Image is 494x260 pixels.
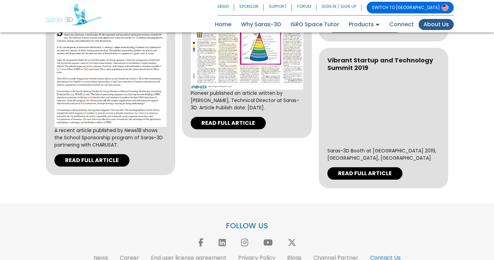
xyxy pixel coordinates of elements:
[264,2,292,13] a: SUPPORT
[46,221,449,231] p: FOLLOW US
[286,19,344,30] a: ISRO Space Tutor
[54,127,167,149] p: A recent article published by News18 shows the School Sponsorship program of Saras-3D partnering ...
[385,19,419,30] a: Connect
[419,19,454,30] a: About Us
[46,3,102,26] img: Saras 3D
[327,57,440,71] p: Vibrant Startup and Technology Summit 2019
[234,2,264,13] a: SPONSOR
[191,90,303,111] p: Pioneer published an article written by [PERSON_NAME], Technical Director at Saras-3D. Article Pu...
[218,2,234,13] a: DEMO
[54,154,129,167] a: READ FULL ARTICLE
[191,21,303,90] img: Retention of what one learns made easy
[191,117,266,129] a: READ FULL ARTICLE
[236,19,286,30] a: Why Saras-3D
[327,167,402,180] a: READ FULL ARTICLE
[292,2,316,13] a: FORUM
[442,4,449,11] img: Switch to USA
[327,76,440,139] iframe: Ahmedabad: સાયન્સસીટી ખાતે અભ્યાસ માટે મહત્વૂપૂર્ણ એવી સ્ટાર્ટઅપ એન્ડ ટેક્નોલોજી સમિટ યોજાઇ
[316,2,361,13] a: SIGN IN / SIGN UP
[210,19,236,30] a: Home
[367,2,454,13] a: SWITCH TO [GEOGRAPHIC_DATA]
[344,19,385,30] a: Products
[327,147,440,162] p: Saras-3D Booth at [GEOGRAPHIC_DATA] 2019, [GEOGRAPHIC_DATA], [GEOGRAPHIC_DATA]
